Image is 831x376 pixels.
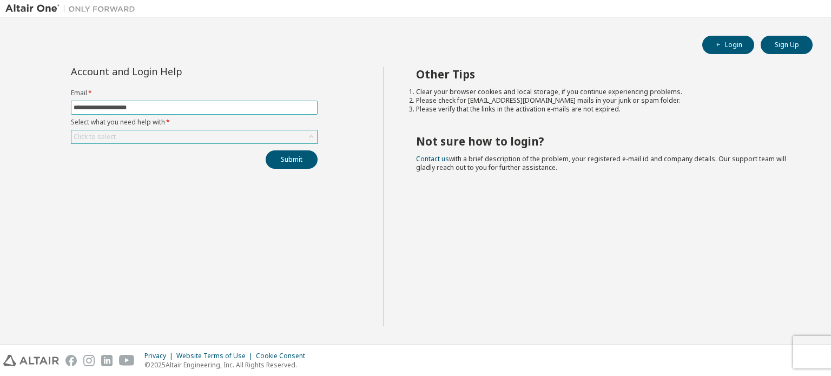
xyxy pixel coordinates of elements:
[71,130,317,143] div: Click to select
[176,352,256,360] div: Website Terms of Use
[101,355,113,366] img: linkedin.svg
[266,150,318,169] button: Submit
[416,96,794,105] li: Please check for [EMAIL_ADDRESS][DOMAIN_NAME] mails in your junk or spam folder.
[416,154,786,172] span: with a brief description of the problem, your registered e-mail id and company details. Our suppo...
[416,88,794,96] li: Clear your browser cookies and local storage, if you continue experiencing problems.
[119,355,135,366] img: youtube.svg
[71,118,318,127] label: Select what you need help with
[702,36,754,54] button: Login
[71,89,318,97] label: Email
[71,67,268,76] div: Account and Login Help
[65,355,77,366] img: facebook.svg
[416,154,449,163] a: Contact us
[416,67,794,81] h2: Other Tips
[5,3,141,14] img: Altair One
[416,105,794,114] li: Please verify that the links in the activation e-mails are not expired.
[144,360,312,370] p: © 2025 Altair Engineering, Inc. All Rights Reserved.
[3,355,59,366] img: altair_logo.svg
[144,352,176,360] div: Privacy
[761,36,813,54] button: Sign Up
[416,134,794,148] h2: Not sure how to login?
[83,355,95,366] img: instagram.svg
[74,133,116,141] div: Click to select
[256,352,312,360] div: Cookie Consent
